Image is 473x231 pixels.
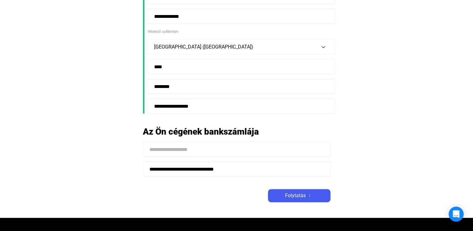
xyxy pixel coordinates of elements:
button: Folytatásarrow-right-white [268,189,330,202]
button: [GEOGRAPHIC_DATA] ([GEOGRAPHIC_DATA]) [148,39,335,54]
div: Open Intercom Messenger [449,207,464,222]
h2: Az Ön cégének bankszámlája [143,126,330,137]
span: Folytatás [285,192,306,199]
img: arrow-right-white [306,194,313,197]
div: Hitelező székhelye [148,28,330,35]
span: [GEOGRAPHIC_DATA] ([GEOGRAPHIC_DATA]) [154,44,253,50]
